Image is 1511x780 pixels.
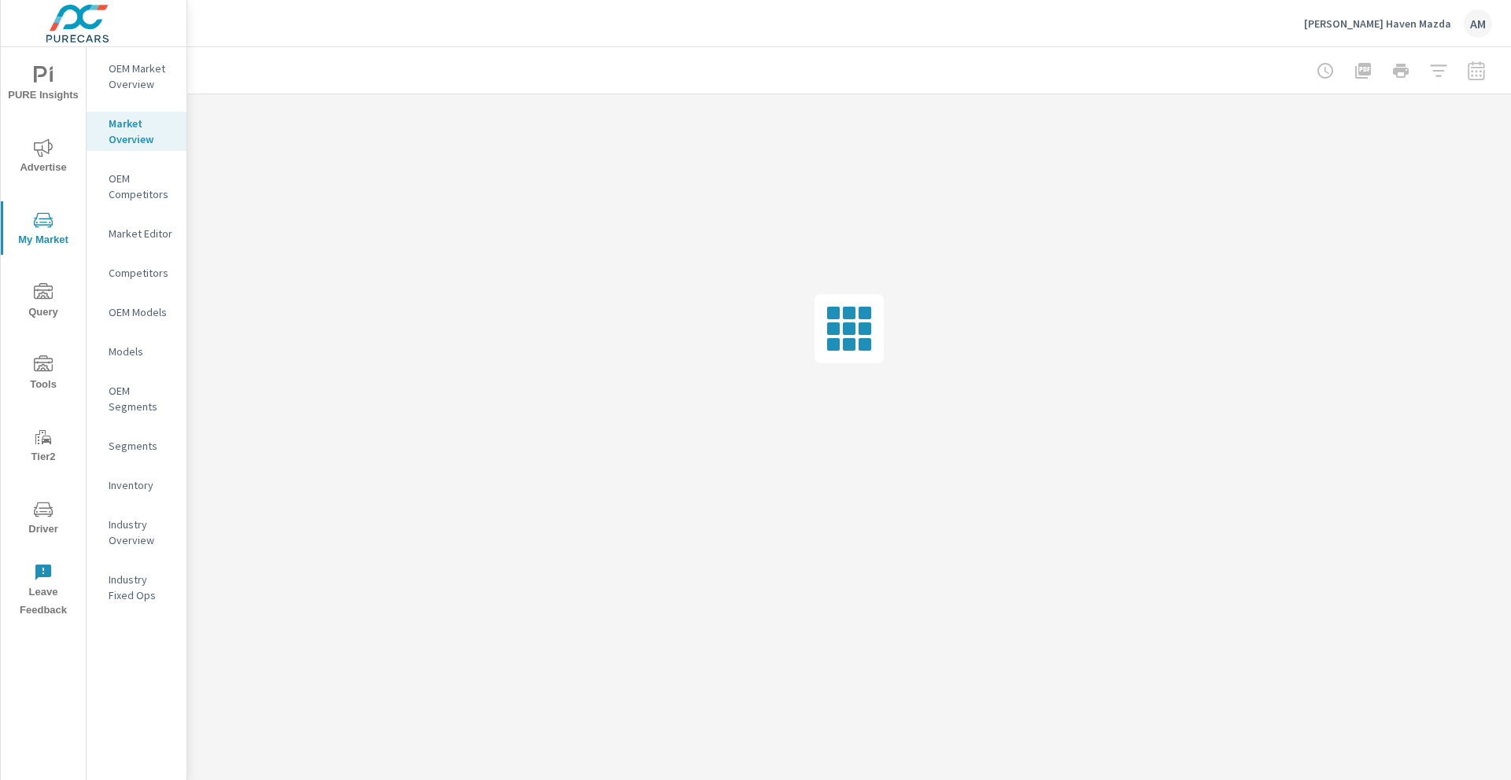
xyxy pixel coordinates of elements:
[109,171,174,202] p: OEM Competitors
[109,344,174,359] p: Models
[87,568,187,607] div: Industry Fixed Ops
[6,563,81,620] span: Leave Feedback
[87,434,187,458] div: Segments
[87,167,187,206] div: OEM Competitors
[6,211,81,249] span: My Market
[109,304,174,320] p: OEM Models
[87,340,187,363] div: Models
[6,500,81,539] span: Driver
[109,116,174,147] p: Market Overview
[1304,17,1451,31] p: [PERSON_NAME] Haven Mazda
[87,57,187,96] div: OEM Market Overview
[6,66,81,105] span: PURE Insights
[1464,9,1492,38] div: AM
[109,61,174,92] p: OEM Market Overview
[109,572,174,603] p: Industry Fixed Ops
[6,138,81,177] span: Advertise
[6,428,81,466] span: Tier2
[109,226,174,241] p: Market Editor
[87,513,187,552] div: Industry Overview
[109,383,174,414] p: OEM Segments
[109,477,174,493] p: Inventory
[87,261,187,285] div: Competitors
[6,283,81,322] span: Query
[109,517,174,548] p: Industry Overview
[1,47,86,626] div: nav menu
[87,222,187,245] div: Market Editor
[87,473,187,497] div: Inventory
[87,300,187,324] div: OEM Models
[6,355,81,394] span: Tools
[87,112,187,151] div: Market Overview
[109,438,174,454] p: Segments
[109,265,174,281] p: Competitors
[87,379,187,418] div: OEM Segments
